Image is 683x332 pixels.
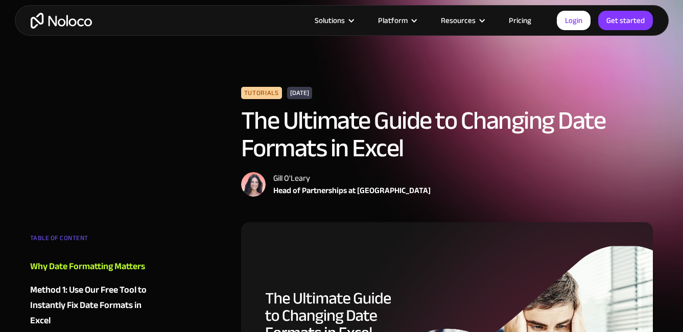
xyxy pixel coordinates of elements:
div: Resources [428,14,496,27]
div: Solutions [315,14,345,27]
div: Solutions [302,14,365,27]
div: Resources [441,14,476,27]
a: Why Date Formatting Matters [30,259,154,274]
a: Get started [598,11,653,30]
div: Why Date Formatting Matters [30,259,145,274]
div: Gill O'Leary [273,172,431,184]
div: Head of Partnerships at [GEOGRAPHIC_DATA] [273,184,431,197]
div: Platform [365,14,428,27]
a: home [31,13,92,29]
div: Platform [378,14,408,27]
div: Tutorials [241,87,282,99]
a: Login [557,11,591,30]
a: Method 1: Use Our Free Tool to Instantly Fix Date Formats in Excel [30,282,154,328]
h1: The Ultimate Guide to Changing Date Formats in Excel [241,107,653,162]
div: [DATE] [287,87,312,99]
div: TABLE OF CONTENT [30,230,154,251]
a: Pricing [496,14,544,27]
